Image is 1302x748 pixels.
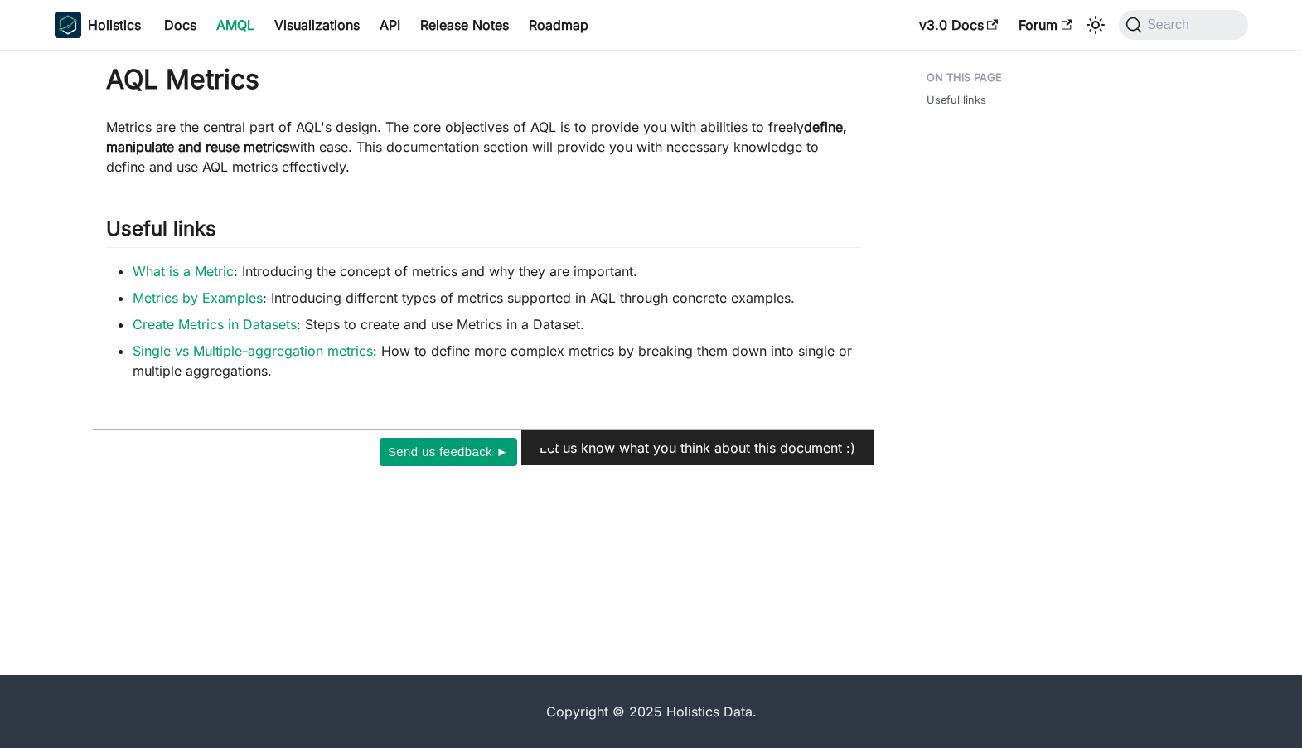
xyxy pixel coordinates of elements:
[124,702,1179,721] div: Copyright © 2025 Holistics Data.
[264,12,370,38] a: Visualizations
[410,12,519,38] a: Release Notes
[133,261,860,281] li: : Introducing the concept of metrics and why they are important.
[206,12,264,38] a: AMQL
[106,117,860,177] p: Metrics are the central part of AQL's design. The core objectives of AQL is to provide you with a...
[88,15,141,35] b: Holistics
[370,12,410,38] a: API
[380,438,517,466] button: Send us feedback ►
[55,12,141,38] a: HolisticsHolisticsHolistics
[133,314,860,334] li: : Steps to create and use Metrics in a Dataset.
[133,316,297,333] a: Create Metrics in Datasets
[133,341,860,381] li: : How to define more complex metrics by breaking them down into single or multiple aggregations.
[133,288,860,308] li: : Introducing different types of metrics supported in AQL through concrete examples.
[519,12,598,38] a: Roadmap
[106,63,860,96] h1: AQL Metrics
[1119,10,1247,40] button: Search (Command+K)
[1009,12,1082,38] a: Forum
[1142,17,1199,32] span: Search
[909,12,1009,38] a: v3.0 Docs
[133,342,373,359] a: Single vs Multiple-aggregation metrics
[154,12,206,38] a: Docs
[106,216,860,248] h2: Useful links
[388,441,509,463] span: Send us feedback ►
[133,263,234,279] a: What is a Metric
[133,289,263,306] a: Metrics by Examples
[55,12,81,38] img: Holistics
[540,440,855,456] span: Let us know what you think about this document :)
[927,92,986,108] a: Useful links
[1082,12,1109,38] button: Switch between dark and light mode (currently system mode)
